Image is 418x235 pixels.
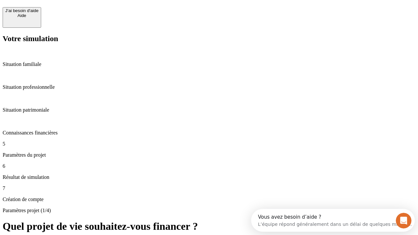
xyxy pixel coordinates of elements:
[3,84,415,90] p: Situation professionnelle
[7,6,161,11] div: Vous avez besoin d’aide ?
[3,163,415,169] p: 6
[3,34,415,43] h2: Votre simulation
[3,152,415,158] p: Paramètres du projet
[3,220,415,232] h1: Quel projet de vie souhaitez-vous financer ?
[251,209,415,232] iframe: Intercom live chat discovery launcher
[3,174,415,180] p: Résultat de simulation
[7,11,161,18] div: L’équipe répond généralement dans un délai de quelques minutes.
[3,61,415,67] p: Situation familiale
[3,7,41,28] button: J’ai besoin d'aideAide
[3,107,415,113] p: Situation patrimoniale
[396,213,411,228] iframe: Intercom live chat
[3,130,415,136] p: Connaissances financières
[3,185,415,191] p: 7
[3,196,415,202] p: Création de compte
[3,208,415,213] p: Paramètres projet (1/4)
[3,141,415,147] p: 5
[5,8,39,13] div: J’ai besoin d'aide
[5,13,39,18] div: Aide
[3,3,180,21] div: Ouvrir le Messenger Intercom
